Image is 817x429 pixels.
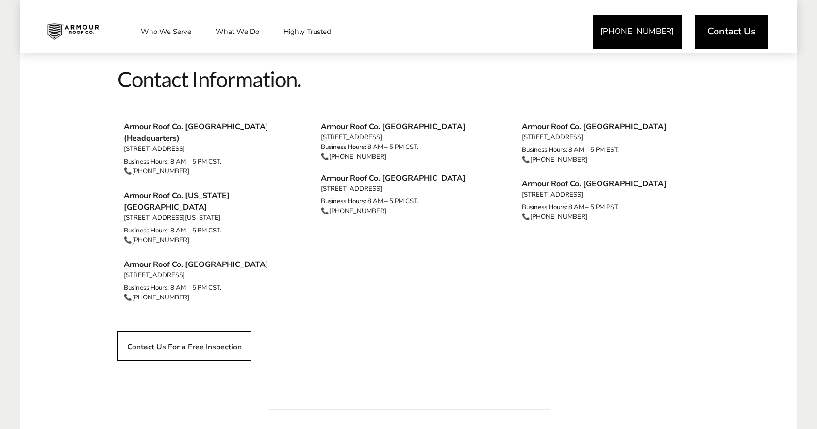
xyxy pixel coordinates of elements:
span: 📞 [522,213,700,221]
li: Business Hours: 8 AM – 5 PM CST. [124,225,299,236]
li: Business Hours: 8 AM – 5 PM CST. [124,156,299,167]
a: [PHONE_NUMBER] [530,213,587,221]
span: 📞 [321,207,499,215]
span: [STREET_ADDRESS] [124,145,299,153]
a: [PHONE_NUMBER] [530,155,587,164]
img: Industrial and Commercial Roofing Company | Armour Roof Co. [39,19,106,44]
li: Business Hours: 8 AM – 5 PM EST. [522,144,700,156]
span: 📞 [124,294,299,301]
a: Contact Us For a Free Inspection [117,331,251,360]
li: Business Hours: 8 AM – 5 PM PST. [522,201,700,213]
a: [PHONE_NUMBER] [132,167,189,176]
strong: Armour Roof Co. [GEOGRAPHIC_DATA] (Headquarters) [124,121,299,144]
a: [PHONE_NUMBER] [329,152,386,161]
span: [STREET_ADDRESS][US_STATE] [124,214,299,222]
span: [STREET_ADDRESS] [522,133,700,141]
span: 📞 [522,156,700,164]
span: [STREET_ADDRESS] [124,271,299,279]
strong: Armour Roof Co. [GEOGRAPHIC_DATA] [522,178,700,190]
a: Who We Serve [131,19,201,44]
strong: Armour Roof Co. [GEOGRAPHIC_DATA] [522,121,700,132]
span: Contact Us [707,27,756,36]
strong: Armour Roof Co. [GEOGRAPHIC_DATA] [124,259,299,270]
a: Contact Us [695,15,768,49]
span: Contact Information. [117,66,700,92]
span: 📞 [124,167,299,175]
strong: Armour Roof Co. [GEOGRAPHIC_DATA] [321,172,499,184]
span: Contact Us For a Free Inspection [127,342,242,351]
a: What We Do [206,19,269,44]
li: Business Hours: 8 AM – 5 PM CST. [124,282,299,294]
span: [STREET_ADDRESS] [321,133,499,141]
strong: Armour Roof Co. [GEOGRAPHIC_DATA] [321,121,499,132]
a: [PHONE_NUMBER] [593,15,682,49]
a: [PHONE_NUMBER] [132,293,189,302]
a: Highly Trusted [274,19,341,44]
span: [STREET_ADDRESS] [522,191,700,198]
a: [PHONE_NUMBER] [132,236,189,245]
li: Business Hours: 8 AM – 5 PM CST. [321,196,499,207]
li: Business Hours: 8 AM – 5 PM CST. [321,141,499,153]
span: 📞 [321,153,499,161]
strong: Armour Roof Co. [US_STATE][GEOGRAPHIC_DATA] [124,190,299,213]
span: 📞 [124,236,299,244]
span: [STREET_ADDRESS] [321,185,499,193]
a: [PHONE_NUMBER] [329,207,386,215]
